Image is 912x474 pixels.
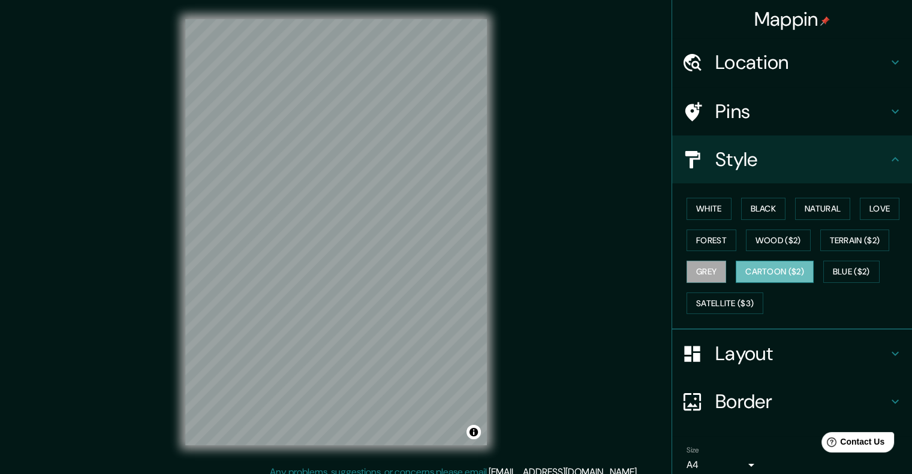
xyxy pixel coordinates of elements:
div: Border [672,378,912,425]
button: Toggle attribution [466,425,481,439]
h4: Mappin [754,7,830,31]
img: pin-icon.png [820,16,830,26]
button: Cartoon ($2) [736,261,814,283]
h4: Location [715,50,888,74]
button: Blue ($2) [823,261,880,283]
button: Satellite ($3) [687,292,763,315]
h4: Style [715,147,888,171]
div: Pins [672,87,912,135]
button: Black [741,198,786,220]
h4: Pins [715,99,888,123]
button: Natural [795,198,850,220]
canvas: Map [185,19,487,445]
iframe: Help widget launcher [805,427,899,461]
button: Terrain ($2) [820,230,890,252]
button: Wood ($2) [746,230,811,252]
button: White [687,198,732,220]
h4: Layout [715,342,888,366]
button: Love [860,198,899,220]
button: Forest [687,230,736,252]
h4: Border [715,390,888,413]
div: Location [672,38,912,86]
div: Layout [672,330,912,378]
label: Size [687,445,699,455]
button: Grey [687,261,726,283]
div: Style [672,135,912,183]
